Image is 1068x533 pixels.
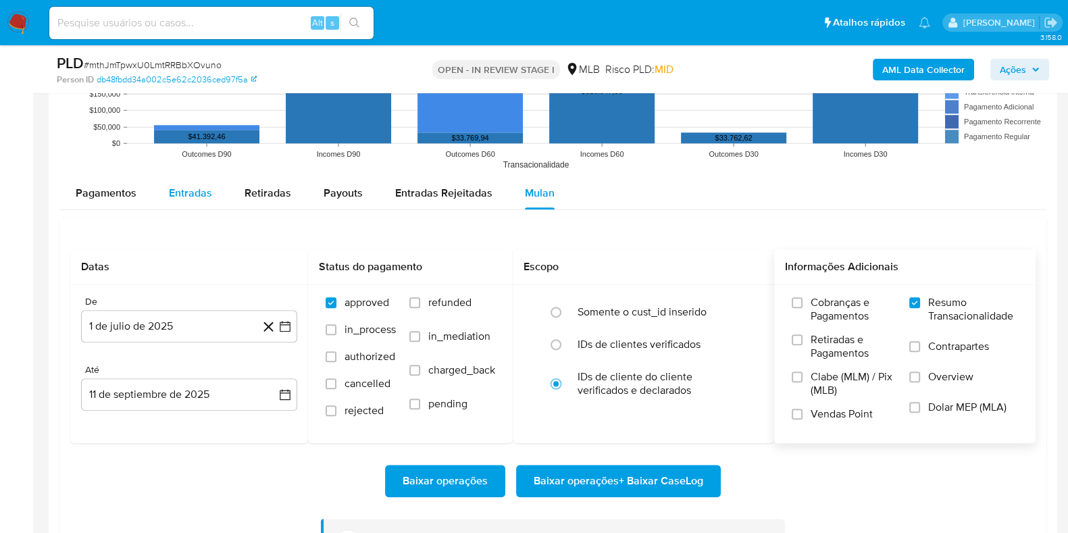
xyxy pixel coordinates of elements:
[833,16,905,30] span: Atalhos rápidos
[57,74,94,86] b: Person ID
[432,60,560,79] p: OPEN - IN REVIEW STAGE I
[919,17,930,28] a: Notificações
[57,52,84,74] b: PLD
[97,74,257,86] a: db48fbdd34a002c5e62c2036ced97f5a
[1000,59,1026,80] span: Ações
[1040,32,1061,43] span: 3.158.0
[882,59,965,80] b: AML Data Collector
[1044,16,1058,30] a: Sair
[655,61,673,77] span: MID
[605,62,673,77] span: Risco PLD:
[312,16,323,29] span: Alt
[990,59,1049,80] button: Ações
[565,62,600,77] div: MLB
[49,14,374,32] input: Pesquise usuários ou casos...
[340,14,368,32] button: search-icon
[873,59,974,80] button: AML Data Collector
[330,16,334,29] span: s
[84,58,222,72] span: # mthJmTpwxU0LmtRRBbXOvuno
[963,16,1039,29] p: lucas.barboza@mercadolivre.com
